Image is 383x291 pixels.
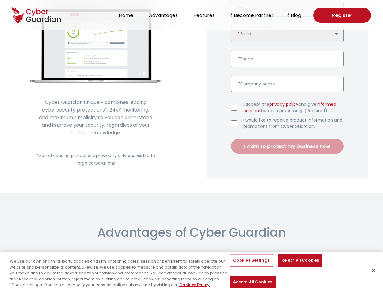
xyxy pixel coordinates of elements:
button: Close [367,264,380,277]
button: Cookies Settings [230,254,273,267]
a: Register [313,8,371,23]
h2: Advantages of Cyber Guardian [97,223,286,242]
div: We use our own and third-party cookies and similar technologies, session or persistent, to safely... [10,258,230,288]
a: Blog [291,12,301,19]
button: Advantages [147,11,180,19]
label: I would like to receive product information and promotions from Cyber Guardian. [243,117,344,130]
label: I accept the and give for data processing. (Required) [243,101,344,114]
input: Enter a valid phone number. [231,51,344,67]
button: Accept All Cookies [230,276,276,288]
small: *Market-leading protections previously only accessible to large corporations [36,153,155,166]
p: Cyber Guardian uniquely combines leading cybersecurity protections*, 24x7 monitoring, and maximum... [30,99,161,136]
button: Home [117,11,135,19]
a: informed consent [243,101,336,114]
button: I want to protect my business now [231,139,344,154]
button: Reject All Cookies [278,254,322,267]
a: privacy policy [269,101,298,107]
button: Features [192,11,217,19]
a: More information about your privacy, opens in a new tab [179,282,210,288]
img: cyberguardian-home [30,9,161,83]
a: Become Partner [234,12,274,19]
